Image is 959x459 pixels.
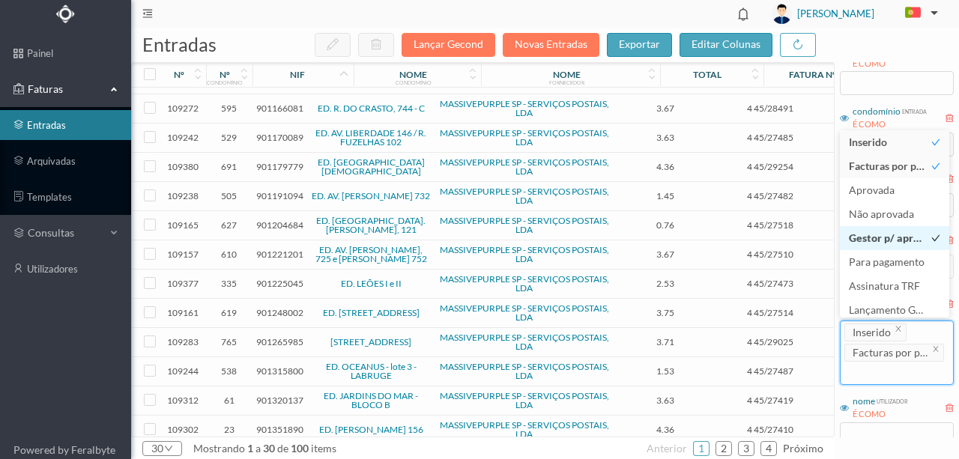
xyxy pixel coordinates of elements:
span: entradas [142,33,217,55]
span: 61 [210,395,249,406]
span: Correspondência [828,365,918,377]
i: icon: check [931,282,940,291]
div: entrada [901,105,927,116]
div: É COMO [853,408,908,421]
span: de [277,442,288,455]
span: 901265985 [256,336,303,347]
span: Novas Entradas [503,37,607,50]
span: Correspondência [828,278,918,289]
span: Correspondência [828,103,918,114]
span: Inserido [853,326,891,338]
span: Correspondência [828,219,918,231]
span: 3.67 [617,249,713,260]
span: 538 [210,365,249,377]
span: Para pagamento [849,255,925,268]
div: condomínio [853,105,901,118]
button: PT [893,1,944,25]
span: 4 45/27518 [721,219,820,231]
span: 4 45/27473 [721,278,820,289]
a: [STREET_ADDRESS] [330,336,411,347]
span: próximo [783,442,823,455]
div: fornecedor [549,79,584,85]
span: 1.53 [617,365,713,377]
span: Faturas [24,82,106,97]
i: icon: check [931,186,940,195]
a: ED. R. DO CRASTO, 744 - C [318,103,425,114]
div: É COMO [853,118,927,131]
span: 109165 [164,219,202,231]
span: 4 45/27482 [721,190,820,201]
span: Correspondência [828,336,918,347]
a: ED. AV. LIBERDADE 146 / R. FUZELHAS 102 [315,127,426,148]
span: 3.63 [617,395,713,406]
span: 109242 [164,132,202,143]
span: 109380 [164,161,202,172]
span: 3.71 [617,336,713,347]
span: 901221201 [256,249,303,260]
i: icon: bell [733,4,753,24]
div: nome [853,395,875,408]
span: 2.53 [617,278,713,289]
li: 1 [693,441,710,456]
div: nº [174,69,184,80]
div: nome [553,69,581,80]
i: icon: check [931,162,940,171]
span: mostrando [193,442,245,455]
span: consultas [28,225,103,240]
a: MASSIVEPURPLE SP - SERVIÇOS POSTAIS, LDA [440,273,609,294]
span: items [311,442,336,455]
span: 505 [210,190,249,201]
a: ED. [STREET_ADDRESS] [323,307,420,318]
span: 23 [210,424,249,435]
i: icon: check [931,210,940,219]
span: 901320137 [256,395,303,406]
i: icon: check [931,138,940,147]
span: Gestor p/ aprovaçao [849,231,949,244]
a: MASSIVEPURPLE SP - SERVIÇOS POSTAIS, LDA [440,244,609,264]
li: 4 [760,441,777,456]
i: icon: close [895,325,902,332]
a: MASSIVEPURPLE SP - SERVIÇOS POSTAIS, LDA [440,156,609,177]
span: 595 [210,103,249,114]
span: 109283 [164,336,202,347]
span: 765 [210,336,249,347]
span: a [255,442,261,455]
span: 901179779 [256,161,303,172]
span: 901315800 [256,365,303,377]
li: 3 [738,441,754,456]
span: 4.36 [617,161,713,172]
span: 1 [245,442,255,455]
a: ED. JARDINS DO MAR - BLOCO B [324,390,418,410]
i: icon: menu-fold [142,8,153,19]
i: icon: check [931,234,940,243]
span: 901191094 [256,190,303,201]
li: 2 [716,441,732,456]
a: MASSIVEPURPLE SP - SERVIÇOS POSTAIS, LDA [440,390,609,410]
i: icon: down [163,444,173,453]
span: Facturas por pagar [853,346,940,359]
span: Facturas por pagar [849,159,937,172]
span: Correspondência [828,307,918,318]
span: Correspondência [828,395,918,406]
img: user_titan3.af2715ee.jpg [772,4,792,24]
a: MASSIVEPURPLE SP - SERVIÇOS POSTAIS, LDA [440,419,609,440]
span: Não aprovada [849,207,914,220]
button: Lançar Gecond [402,33,495,57]
span: 901204684 [256,219,303,231]
a: ED. AV. [PERSON_NAME], 725 e [PERSON_NAME] 752 [315,244,427,264]
span: 1.45 [617,190,713,201]
span: 4.36 [617,424,713,435]
span: 109272 [164,103,202,114]
span: 109377 [164,278,202,289]
span: anterior [647,442,687,455]
span: 901166081 [256,103,303,114]
span: 4 45/28491 [721,103,820,114]
span: 4 45/27485 [721,132,820,143]
span: 691 [210,161,249,172]
span: 3.75 [617,307,713,318]
span: Assinatura TRF [849,279,920,292]
span: 109157 [164,249,202,260]
img: Logo [56,4,75,23]
span: 901351890 [256,424,303,435]
a: ED. [PERSON_NAME] 156 [319,424,423,435]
